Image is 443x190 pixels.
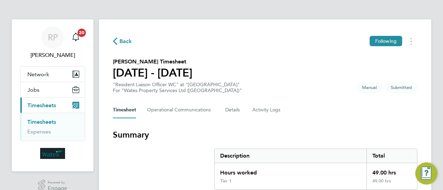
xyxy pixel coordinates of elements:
div: Total [367,149,417,163]
nav: Main navigation [12,19,93,171]
div: Description [215,149,367,163]
a: Go to home page [20,148,85,159]
button: Activity Logs [252,102,281,118]
button: Operational Communications [147,102,214,118]
div: Tier 1 [220,178,232,184]
button: Jobs [20,82,85,97]
button: Timesheets [20,98,85,113]
span: Following [375,38,397,44]
button: Timesheets Menu [405,36,417,47]
div: Summary [214,149,417,190]
span: Powered by [48,180,67,186]
img: wates-logo-retina.png [40,148,65,159]
button: Engage Resource Center [415,162,437,184]
a: RP[PERSON_NAME] [20,26,85,59]
h2: [PERSON_NAME] Timesheet [113,58,192,66]
a: Expenses [27,128,51,135]
span: This timesheet was manually created. [356,82,382,93]
button: Back [113,37,132,46]
button: Following [370,36,402,46]
button: Network [20,67,85,82]
div: Hours worked [215,163,367,178]
div: For "Wates Property Services Ltd ([GEOGRAPHIC_DATA])" [113,88,242,93]
a: Timesheets [27,119,56,125]
span: Back [119,37,132,46]
div: "Resident Liaison Officer WC" at "[GEOGRAPHIC_DATA]" [113,82,242,93]
span: RP [48,33,58,42]
h3: Summary [113,129,417,140]
span: Timesheets [27,102,56,109]
div: Timesheets [20,113,85,141]
span: This timesheet is Submitted. [385,82,417,93]
a: 20 [69,26,83,48]
span: 20 [78,29,86,37]
button: Timesheet [113,102,136,118]
span: Network [27,71,49,78]
button: Details [225,102,241,118]
div: 49.00 hrs [367,178,417,189]
span: Richard Patterson [20,51,85,59]
h1: [DATE] - [DATE] [113,66,192,80]
div: 49.00 hrs [367,163,417,178]
span: Jobs [27,87,39,93]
